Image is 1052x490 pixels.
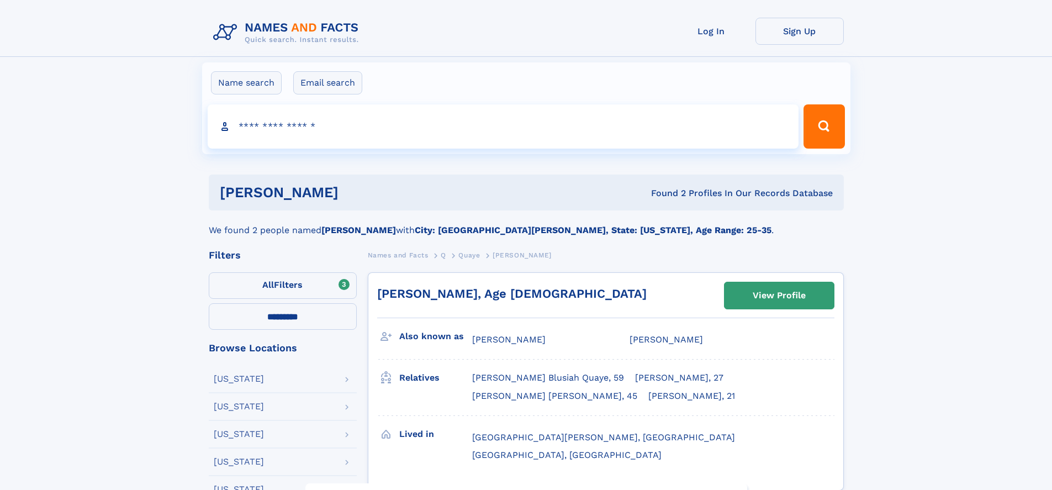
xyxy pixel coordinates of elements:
h3: Relatives [399,368,472,387]
a: Sign Up [755,18,844,45]
span: [GEOGRAPHIC_DATA], [GEOGRAPHIC_DATA] [472,450,662,460]
label: Filters [209,272,357,299]
span: [PERSON_NAME] [630,334,703,345]
img: Logo Names and Facts [209,18,368,48]
a: [PERSON_NAME] [PERSON_NAME], 45 [472,390,637,402]
b: [PERSON_NAME] [321,225,396,235]
a: [PERSON_NAME] Blusiah Quaye, 59 [472,372,624,384]
h3: Lived in [399,425,472,444]
div: Found 2 Profiles In Our Records Database [495,187,833,199]
div: Filters [209,250,357,260]
span: [PERSON_NAME] [472,334,546,345]
span: [PERSON_NAME] [493,251,552,259]
h1: [PERSON_NAME] [220,186,495,199]
a: [PERSON_NAME], 27 [635,372,723,384]
a: View Profile [725,282,834,309]
a: [PERSON_NAME], 21 [648,390,735,402]
div: [US_STATE] [214,430,264,439]
span: All [262,280,274,290]
label: Name search [211,71,282,94]
span: Q [441,251,446,259]
a: Log In [667,18,755,45]
a: Q [441,248,446,262]
div: [US_STATE] [214,457,264,466]
div: Browse Locations [209,343,357,353]
button: Search Button [803,104,844,149]
span: Quaye [458,251,480,259]
div: [US_STATE] [214,375,264,383]
div: We found 2 people named with . [209,210,844,237]
a: [PERSON_NAME], Age [DEMOGRAPHIC_DATA] [377,287,647,301]
div: [US_STATE] [214,402,264,411]
div: View Profile [753,283,806,308]
a: Names and Facts [368,248,429,262]
h3: Also known as [399,327,472,346]
b: City: [GEOGRAPHIC_DATA][PERSON_NAME], State: [US_STATE], Age Range: 25-35 [415,225,771,235]
label: Email search [293,71,362,94]
a: Quaye [458,248,480,262]
input: search input [208,104,799,149]
span: [GEOGRAPHIC_DATA][PERSON_NAME], [GEOGRAPHIC_DATA] [472,432,735,442]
